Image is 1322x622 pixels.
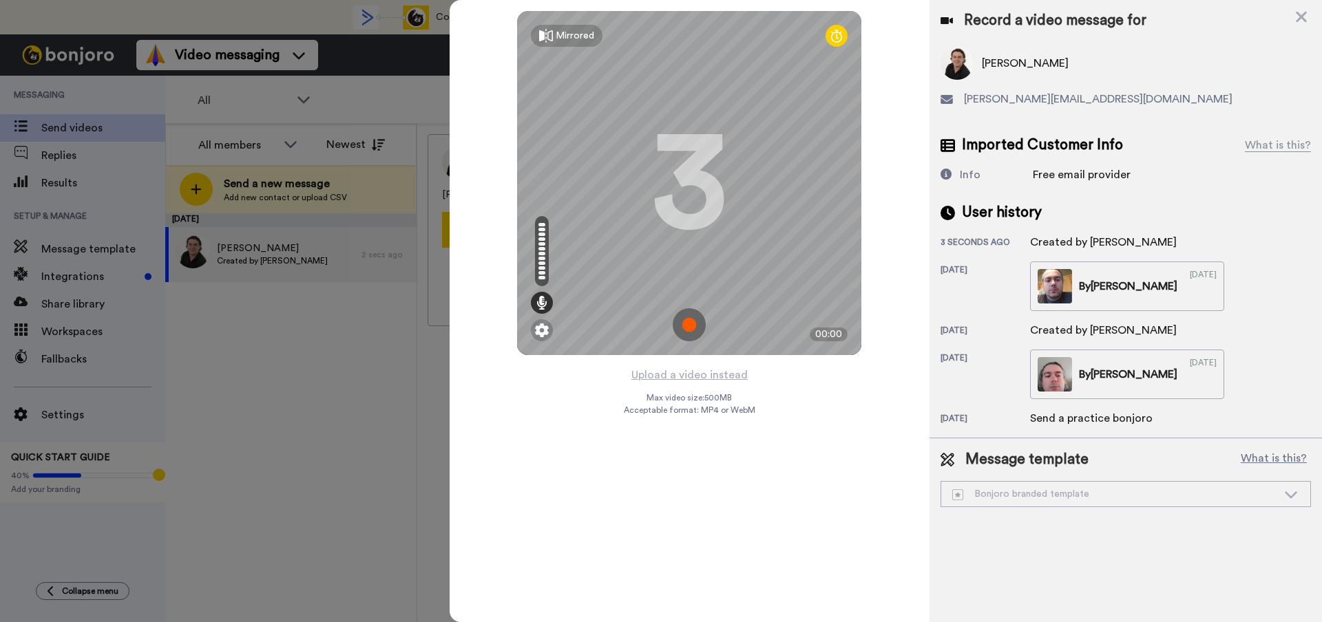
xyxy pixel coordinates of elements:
div: [DATE] [941,352,1030,399]
div: [DATE] [941,325,1030,339]
button: What is this? [1237,449,1311,470]
img: ic_record_start.svg [673,308,706,341]
span: Message template [965,449,1089,470]
div: [DATE] [1190,269,1217,303]
span: Max video size: 500 MB [647,392,732,403]
div: 3 [651,131,727,235]
span: Imported Customer Info [962,135,1123,155]
div: Created by [PERSON_NAME] [1030,234,1177,250]
img: 461b5389-86e4-4d1a-b31a-7eccf0cddb12_00001.jpg [1038,357,1072,392]
span: Free email provider [1033,169,1131,180]
div: 00:00 [810,328,848,341]
div: [DATE] [941,264,1030,311]
div: [DATE] [941,413,1030,427]
img: demo-template.svg [952,489,963,500]
span: User history [962,202,1042,223]
a: By[PERSON_NAME][DATE] [1030,350,1224,399]
div: [DATE] [1190,357,1217,392]
div: Bonjoro branded template [952,487,1277,501]
div: What is this? [1245,137,1311,153]
button: Upload a video instead [627,366,752,384]
div: By [PERSON_NAME] [1079,278,1177,294]
div: By [PERSON_NAME] [1079,366,1177,383]
a: By[PERSON_NAME][DATE] [1030,261,1224,311]
div: Send a practice bonjoro [1030,410,1153,427]
div: 3 seconds ago [941,237,1030,250]
img: 5b357bc5-b318-4384-aaa6-145f86198534_00001.jpg [1038,269,1072,303]
img: ic_gear.svg [535,323,549,337]
div: Info [960,167,980,183]
span: Acceptable format: MP4 or WebM [624,405,755,416]
div: Created by [PERSON_NAME] [1030,322,1177,339]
